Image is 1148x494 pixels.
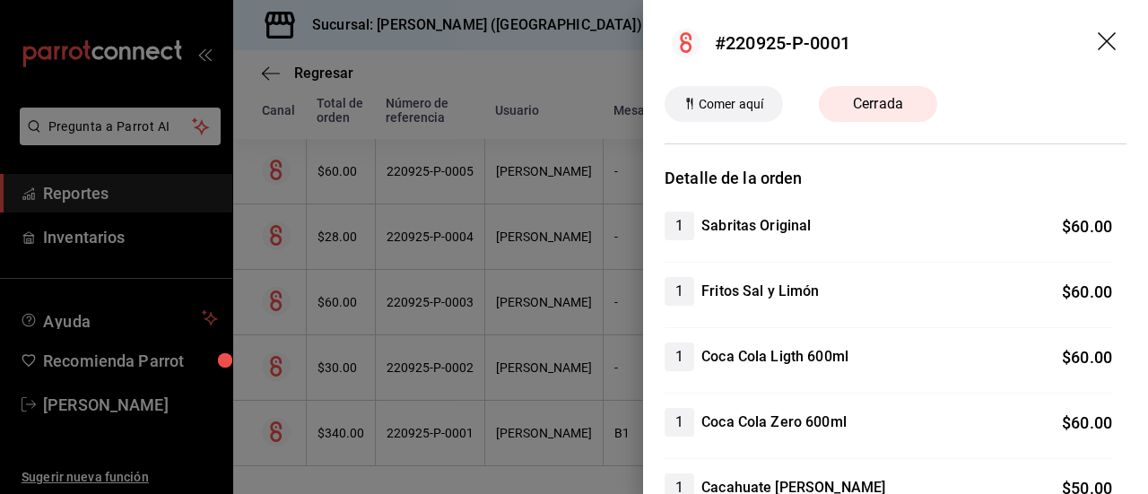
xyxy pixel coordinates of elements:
[701,346,848,368] h4: Coca Cola Ligth 600ml
[1062,413,1112,432] span: $ 60.00
[842,93,914,115] span: Cerrada
[665,281,694,302] span: 1
[665,215,694,237] span: 1
[715,30,850,56] div: #220925-P-0001
[665,166,1126,190] h3: Detalle de la orden
[1062,348,1112,367] span: $ 60.00
[1062,217,1112,236] span: $ 60.00
[701,281,819,302] h4: Fritos Sal y Limón
[701,215,811,237] h4: Sabritas Original
[691,95,770,114] span: Comer aquí
[665,346,694,368] span: 1
[665,412,694,433] span: 1
[1062,282,1112,301] span: $ 60.00
[1098,32,1119,54] button: drag
[701,412,847,433] h4: Coca Cola Zero 600ml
